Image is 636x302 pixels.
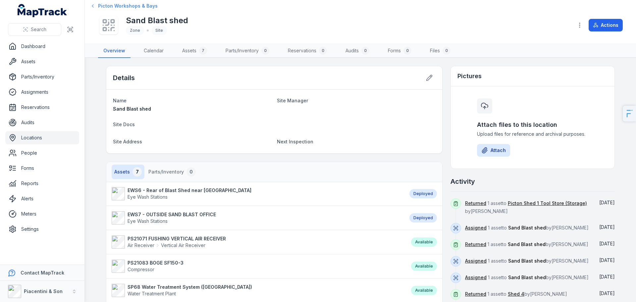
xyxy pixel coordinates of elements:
strong: Piacentini & Son [24,288,63,294]
a: PS21071 FUSHING VERTICAL AIR RECEIVERAir ReceiverVertical Air Receiver [112,235,404,249]
a: Locations [5,131,79,144]
a: EWS6 - Rear of Blast Shed near [GEOGRAPHIC_DATA]Eye Wash Stations [112,187,403,200]
div: 7 [199,47,207,55]
span: Search [31,26,46,33]
h2: Activity [450,177,475,186]
button: Actions [589,19,623,31]
span: Upload files for reference and archival purposes. [477,131,588,137]
a: Files0 [425,44,456,58]
span: [DATE] [599,200,615,205]
a: Parts/Inventory [5,70,79,83]
span: [DATE] [599,224,615,230]
strong: Contact MapTrack [21,270,64,276]
span: [DATE] [599,290,615,296]
span: Vertical Air Receiver [161,242,205,249]
strong: PS21083 BOGE SF150-3 [128,260,184,266]
a: Forms0 [383,44,417,58]
div: 0 [361,47,369,55]
a: Audits [5,116,79,129]
button: Parts/Inventory0 [146,165,198,179]
button: Attach [477,144,510,157]
button: Search [8,23,61,36]
span: 1 asset to by [PERSON_NAME] [465,200,587,214]
a: Reservations [5,101,79,114]
strong: EWS6 - Rear of Blast Shed near [GEOGRAPHIC_DATA] [128,187,251,194]
span: Site Manager [277,98,308,103]
a: Overview [98,44,131,58]
a: Assigned [465,258,487,264]
a: Audits0 [340,44,375,58]
h3: Pictures [457,72,482,81]
a: Shed 4 [508,291,524,297]
button: Assets7 [112,165,144,179]
span: Sand Blast shed [508,241,546,247]
a: Parts/Inventory0 [220,44,275,58]
a: PS21083 BOGE SF150-3Compressor [112,260,404,273]
h1: Sand Blast shed [126,15,188,26]
strong: SP68 Water Treatment System ([GEOGRAPHIC_DATA]) [128,284,252,290]
a: Reports [5,177,79,190]
span: 1 asset to by [PERSON_NAME] [465,258,589,264]
span: [DATE] [599,241,615,246]
strong: EWS7 - OUTSIDE SAND BLAST OFFICE [128,211,216,218]
h2: Details [113,73,135,82]
span: Picton Workshops & Bays [98,3,158,9]
a: Returned [465,241,486,248]
a: Returned [465,291,486,297]
a: Assigned [465,274,487,281]
div: 0 [403,47,411,55]
time: 19/06/2025, 11:57:29 am [599,274,615,279]
a: EWS7 - OUTSIDE SAND BLAST OFFICEEye Wash Stations [112,211,403,225]
a: Assigned [465,225,487,231]
span: Site Address [113,139,142,144]
a: Picton Shed 1 Tool Store (Storage) [508,200,587,207]
div: Available [411,286,437,295]
span: Sand Blast shed [508,258,546,264]
div: 7 [132,167,142,176]
a: SP68 Water Treatment System ([GEOGRAPHIC_DATA])Water Treatment Plant [112,284,404,297]
a: MapTrack [18,4,67,17]
div: 0 [261,47,269,55]
span: [DATE] [599,274,615,279]
a: Assets7 [177,44,212,58]
strong: PS21071 FUSHING VERTICAL AIR RECEIVER [128,235,226,242]
span: [DATE] [599,257,615,263]
span: 1 asset to by [PERSON_NAME] [465,275,589,280]
a: Forms [5,162,79,175]
span: Sand Blast shed [508,275,546,280]
span: 1 asset to by [PERSON_NAME] [465,291,567,297]
a: Dashboard [5,40,79,53]
span: 1 asset to by [PERSON_NAME] [465,225,589,230]
span: Eye Wash Stations [128,194,168,200]
a: Assets [5,55,79,68]
a: Settings [5,223,79,236]
a: Meters [5,207,79,221]
time: 11/08/2025, 6:16:57 pm [599,224,615,230]
span: Site Docs [113,122,135,127]
span: Sand Blast shed [508,225,546,230]
time: 12/08/2025, 7:47:36 pm [599,200,615,205]
span: Name [113,98,127,103]
a: Picton Workshops & Bays [91,3,158,9]
span: Compressor [128,267,154,272]
div: Zone [126,26,144,35]
div: Deployed [409,213,437,223]
a: Assignments [5,85,79,99]
a: Reservations0 [283,44,332,58]
span: Water Treatment Plant [128,291,176,296]
div: Available [411,262,437,271]
time: 19/06/2025, 11:56:59 am [599,290,615,296]
div: Available [411,237,437,247]
a: Calendar [138,44,169,58]
div: 0 [186,167,196,176]
a: Returned [465,200,486,207]
time: 19/06/2025, 2:57:39 pm [599,257,615,263]
div: 0 [443,47,450,55]
span: Air Receiver [128,242,154,249]
div: Deployed [409,189,437,198]
span: Next Inspection [277,139,313,144]
h3: Attach files to this location [477,120,588,129]
div: 0 [319,47,327,55]
span: 1 asset to by [PERSON_NAME] [465,241,588,247]
span: Sand Blast shed [113,106,151,112]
